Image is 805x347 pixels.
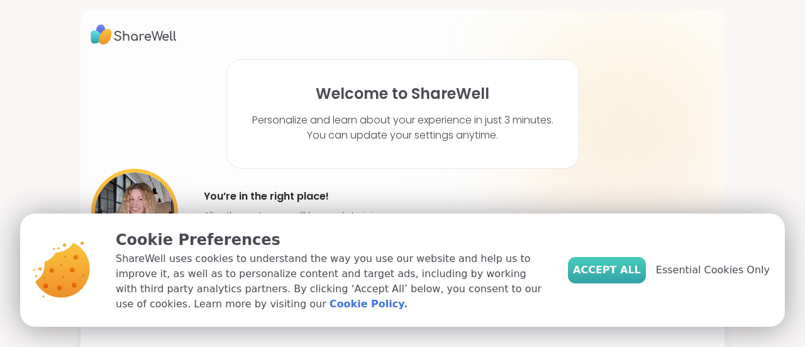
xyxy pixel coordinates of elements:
button: Accept All [568,257,646,283]
p: Personalize and learn about your experience in just 3 minutes. You can update your settings anytime. [252,113,553,143]
p: After these steps, you’ll be ready to join your first support session. [204,210,385,230]
img: User image [91,169,178,256]
p: Cookie Preferences [116,229,548,251]
h4: You’re in the right place! [204,186,385,207]
span: Accept All [573,263,641,278]
p: ShareWell uses cookies to understand the way you use our website and help us to improve it, as we... [116,251,548,312]
img: ShareWell Logo [91,20,177,49]
a: Cookie Policy. [330,297,408,312]
span: Essential Cookies Only [656,263,770,278]
h1: Welcome to ShareWell [316,85,489,103]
